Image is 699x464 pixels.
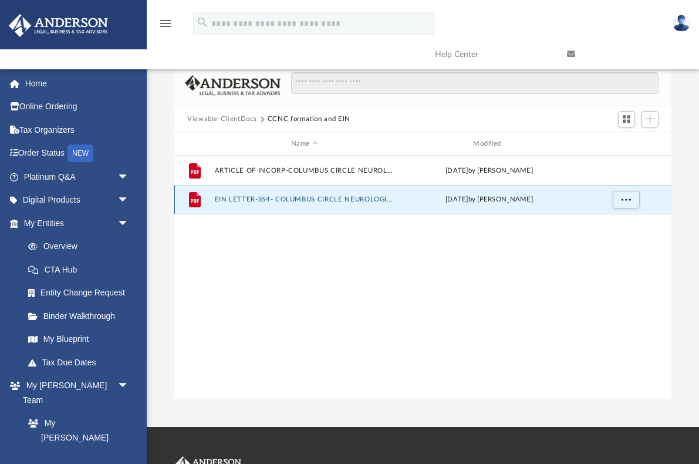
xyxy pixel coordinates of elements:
div: NEW [67,144,93,162]
button: Switch to Grid View [618,111,636,127]
button: CCNC formation and EIN [268,114,350,125]
div: Name [214,139,394,149]
a: Home [8,72,147,95]
a: Overview [16,235,147,258]
i: search [196,16,209,29]
div: [DATE] by [PERSON_NAME] [399,166,579,176]
button: More options [613,191,640,209]
a: My Entitiesarrow_drop_down [8,211,147,235]
input: Search files and folders [291,72,659,95]
div: grid [174,156,671,399]
a: My [PERSON_NAME] Teamarrow_drop_down [8,374,141,412]
div: id [584,139,666,149]
i: menu [158,16,173,31]
a: menu [158,22,173,31]
button: ARTICLE OF INCORP-COLUMBUS CIRCLE NEUROLOGICAL CONSULTING INC.pdf [215,167,394,174]
span: arrow_drop_down [117,189,141,213]
div: [DATE] by [PERSON_NAME] [399,194,579,205]
button: EIN LETTER-SS4- COLUMBUS CIRCLE NEUROLOGICAL CONSULTING INC.pdf [215,196,394,204]
a: Order StatusNEW [8,142,147,166]
a: Tax Due Dates [16,351,147,374]
span: arrow_drop_down [117,211,141,236]
a: Platinum Q&Aarrow_drop_down [8,165,147,189]
a: My Blueprint [16,328,141,351]
a: Binder Walkthrough [16,304,147,328]
button: Viewable-ClientDocs [187,114,256,125]
div: Modified [399,139,579,149]
a: Tax Organizers [8,118,147,142]
a: Help Center [426,31,558,78]
a: Entity Change Request [16,281,147,305]
a: Online Ordering [8,95,147,119]
a: Digital Productsarrow_drop_down [8,189,147,212]
span: arrow_drop_down [117,165,141,189]
a: My [PERSON_NAME] Team [16,412,135,464]
div: id [180,139,209,149]
img: Anderson Advisors Platinum Portal [5,14,112,37]
button: Add [641,111,659,127]
a: CTA Hub [16,258,147,281]
span: arrow_drop_down [117,374,141,398]
img: User Pic [673,15,690,32]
